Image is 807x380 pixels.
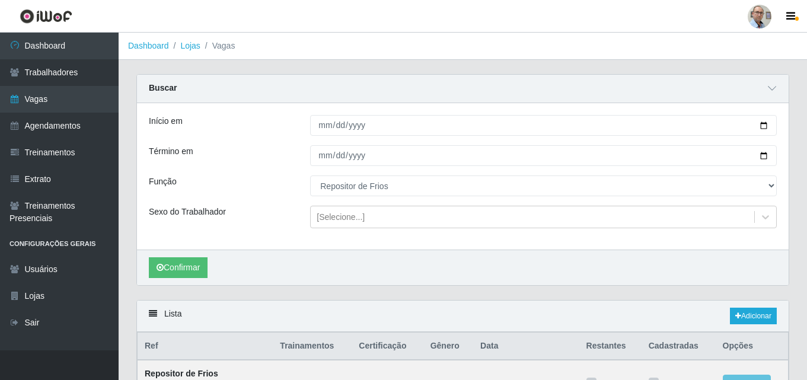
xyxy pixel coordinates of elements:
th: Restantes [579,333,642,360]
div: Lista [137,301,789,332]
th: Gênero [423,333,473,360]
input: 00/00/0000 [310,115,777,136]
li: Vagas [200,40,235,52]
strong: Repositor de Frios [145,369,218,378]
label: Sexo do Trabalhador [149,206,226,218]
label: Função [149,175,177,188]
a: Dashboard [128,41,169,50]
strong: Buscar [149,83,177,92]
th: Opções [716,333,789,360]
a: Lojas [180,41,200,50]
img: CoreUI Logo [20,9,72,24]
th: Certificação [352,333,423,360]
th: Cadastradas [642,333,716,360]
nav: breadcrumb [119,33,807,60]
input: 00/00/0000 [310,145,777,166]
th: Trainamentos [273,333,352,360]
th: Data [473,333,579,360]
button: Confirmar [149,257,208,278]
div: [Selecione...] [317,211,365,223]
th: Ref [138,333,273,360]
label: Término em [149,145,193,158]
a: Adicionar [730,308,777,324]
label: Início em [149,115,183,127]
